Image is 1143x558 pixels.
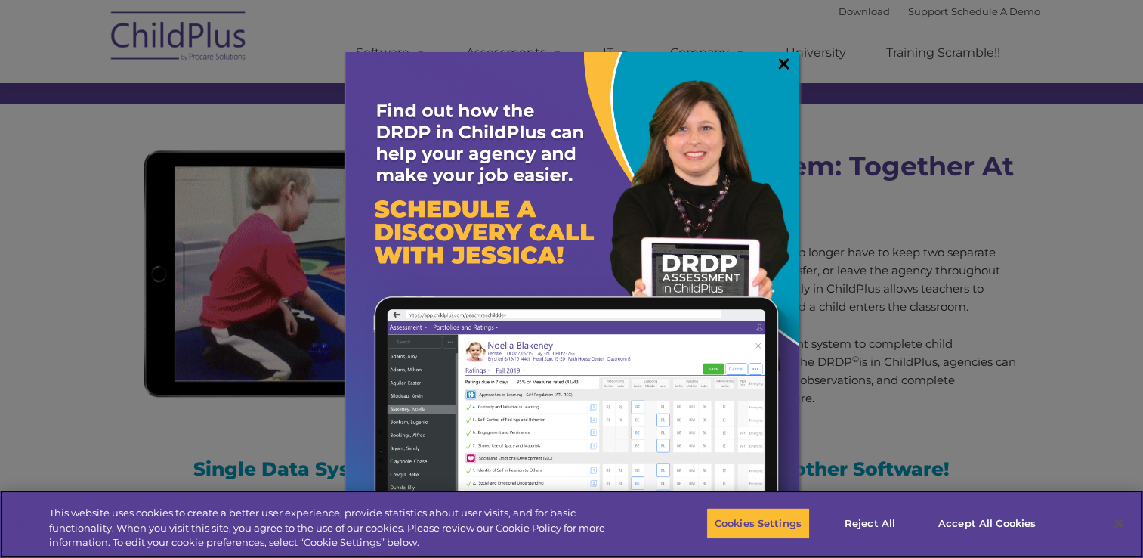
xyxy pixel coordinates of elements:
button: Reject All [823,507,917,539]
button: Accept All Cookies [930,507,1044,539]
button: Cookies Settings [706,507,810,539]
a: × [775,56,792,71]
div: This website uses cookies to create a better user experience, provide statistics about user visit... [49,506,629,550]
button: Close [1102,507,1135,540]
